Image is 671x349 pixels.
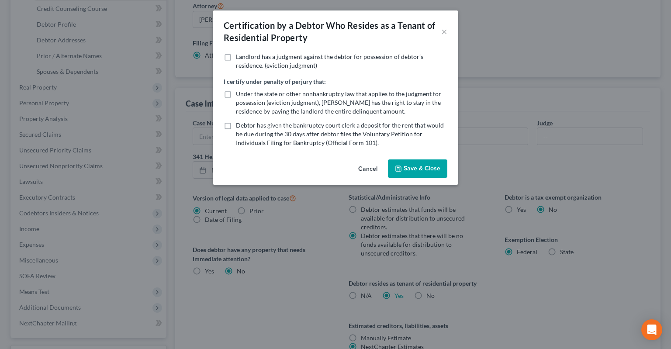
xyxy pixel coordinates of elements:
button: Save & Close [388,159,447,178]
div: Certification by a Debtor Who Resides as a Tenant of Residential Property [224,19,441,44]
label: I certify under penalty of perjury that: [224,77,326,86]
button: Cancel [351,160,384,178]
span: Under the state or other nonbankruptcy law that applies to the judgment for possession (eviction ... [236,90,441,115]
div: Open Intercom Messenger [641,319,662,340]
button: × [441,26,447,37]
span: Debtor has given the bankruptcy court clerk a deposit for the rent that would be due during the 3... [236,121,444,146]
span: Landlord has a judgment against the debtor for possession of debtor’s residence. (eviction judgment) [236,53,423,69]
